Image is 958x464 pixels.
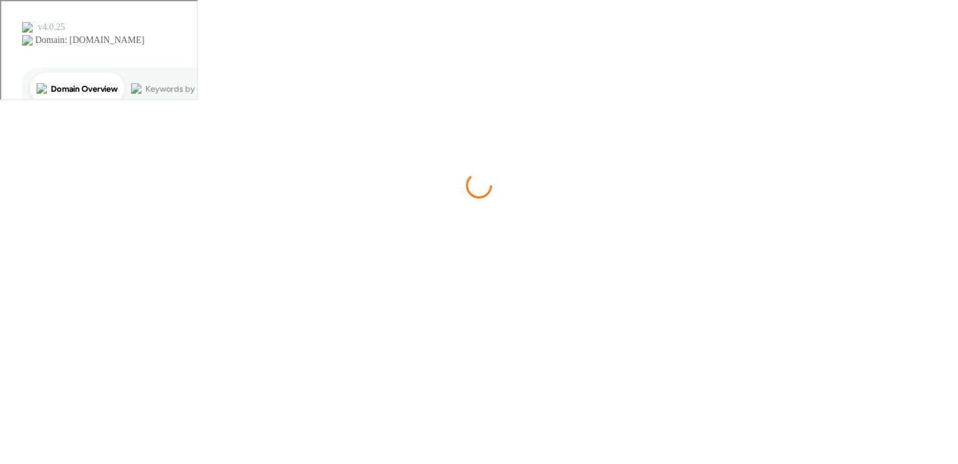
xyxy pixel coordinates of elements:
[36,21,64,31] div: v 4.0.25
[21,34,31,44] img: website_grey.svg
[35,82,46,92] img: tab_domain_overview_orange.svg
[34,34,143,44] div: Domain: [DOMAIN_NAME]
[144,83,220,92] div: Keywords by Traffic
[130,82,140,92] img: tab_keywords_by_traffic_grey.svg
[21,21,31,31] img: logo_orange.svg
[50,83,117,92] div: Domain Overview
